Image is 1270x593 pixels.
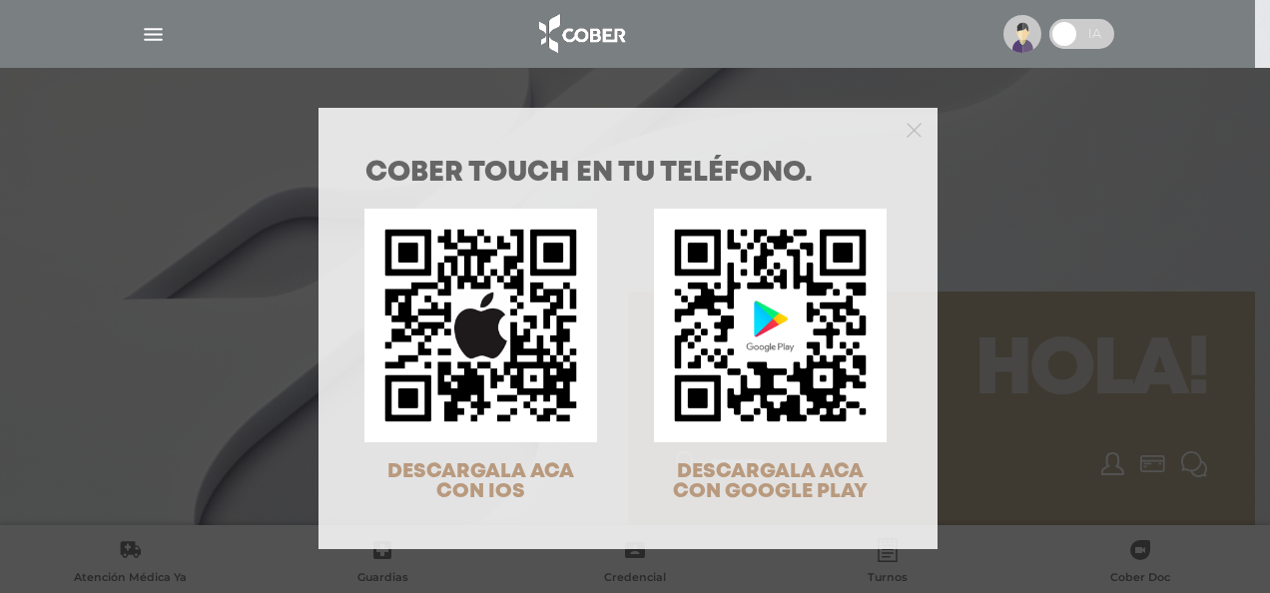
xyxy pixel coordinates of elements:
[364,209,597,441] img: qr-code
[365,160,891,188] h1: COBER TOUCH en tu teléfono.
[387,462,574,501] span: DESCARGALA ACA CON IOS
[907,120,922,138] button: Close
[673,462,868,501] span: DESCARGALA ACA CON GOOGLE PLAY
[654,209,887,441] img: qr-code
